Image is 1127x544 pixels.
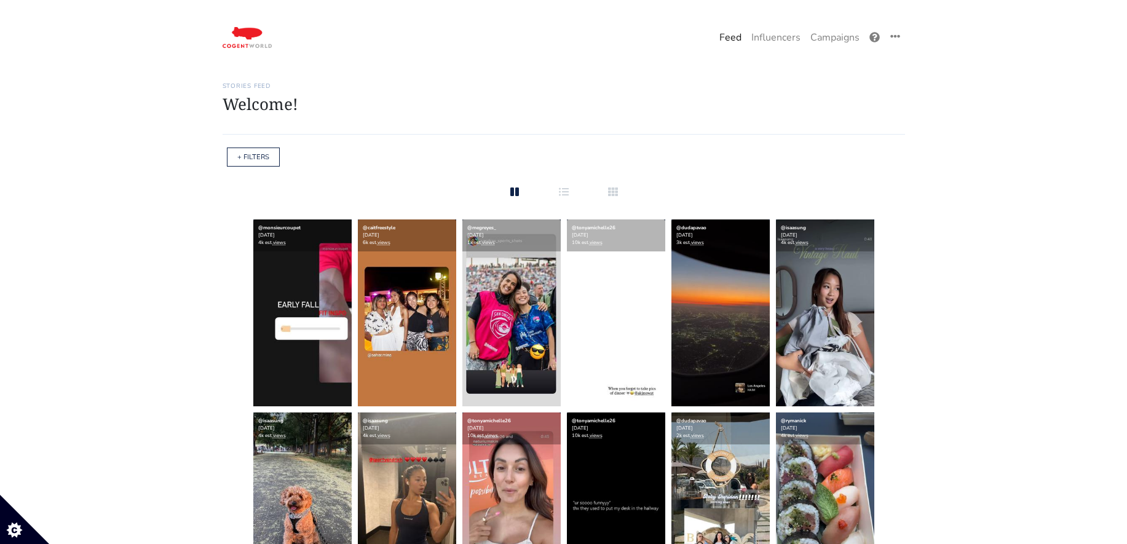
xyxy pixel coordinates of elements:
[363,417,388,424] a: @isaasung
[273,432,286,439] a: views
[378,432,390,439] a: views
[776,412,874,444] div: [DATE] 4k est.
[671,219,770,251] div: [DATE] 3k est.
[796,432,809,439] a: views
[462,219,561,251] div: [DATE] 1k est.
[567,219,665,251] div: [DATE] 10k est.
[796,239,809,246] a: views
[223,27,272,48] img: 17:05:07_1642525507
[378,239,390,246] a: views
[467,224,496,231] a: @megreyes_
[567,412,665,444] div: [DATE] 10k est.
[590,432,603,439] a: views
[223,95,905,114] h1: Welcome!
[691,432,704,439] a: views
[714,25,746,50] a: Feed
[258,417,283,424] a: @isaasung
[363,224,395,231] a: @caitfreestyle
[572,417,615,424] a: @tonyamichelle26
[237,152,269,162] a: + FILTERS
[781,224,806,231] a: @isaasung
[223,82,905,90] h6: Stories Feed
[358,412,456,444] div: [DATE] 4k est.
[253,412,352,444] div: [DATE] 4k est.
[462,412,561,444] div: [DATE] 10k est.
[572,224,615,231] a: @tonyamichelle26
[253,219,352,251] div: [DATE] 4k est.
[273,239,286,246] a: views
[805,25,864,50] a: Campaigns
[691,239,704,246] a: views
[776,219,874,251] div: [DATE] 4k est.
[746,25,805,50] a: Influencers
[358,219,456,251] div: [DATE] 6k est.
[258,224,301,231] a: @monsieurcoupet
[485,432,498,439] a: views
[676,417,706,424] a: @dudapavao
[676,224,706,231] a: @dudapavao
[467,417,511,424] a: @tonyamichelle26
[590,239,603,246] a: views
[781,417,806,424] a: @rymanick
[671,412,770,444] div: [DATE] 2k est.
[482,239,495,246] a: views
